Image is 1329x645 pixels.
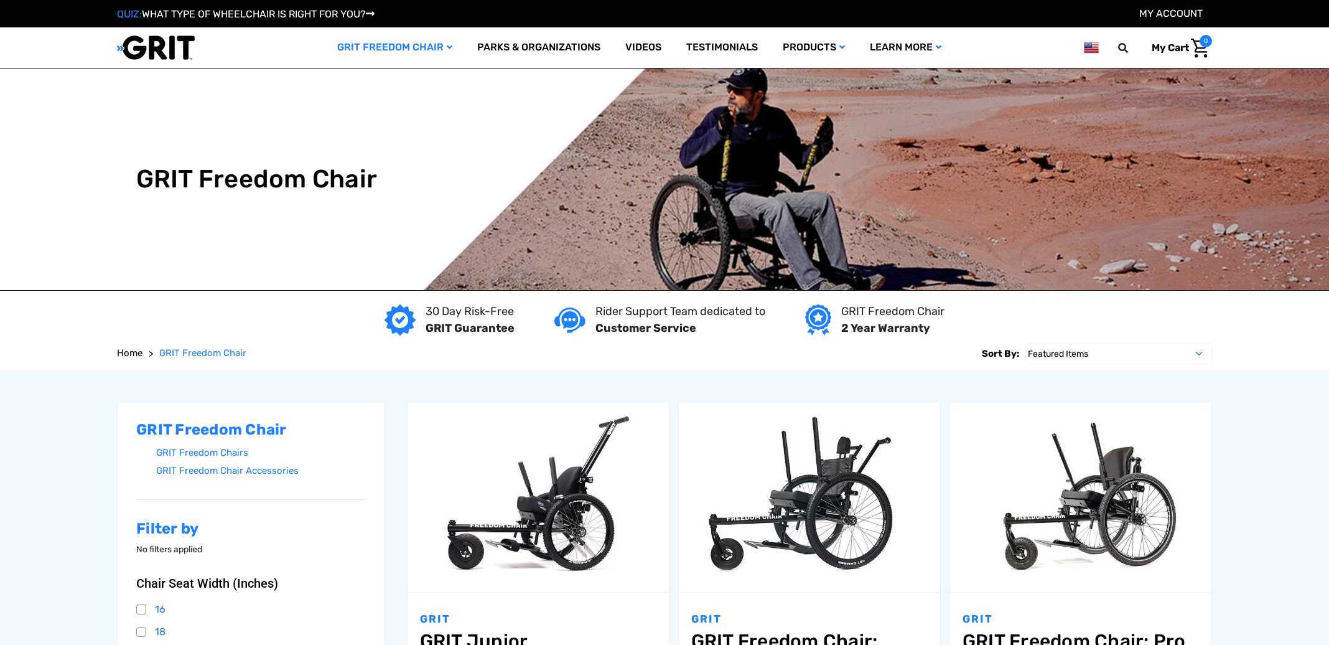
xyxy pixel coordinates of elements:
a: GRIT Freedom Chair [159,346,246,360]
a: Videos [613,27,674,68]
h2: GRIT Freedom Chair [136,421,365,439]
p: GRIT [420,611,656,628]
button: Chair Seat Width (Inches) [136,576,365,591]
a: GRIT Freedom Chair Accessories [156,462,365,480]
img: GRIT All-Terrain Wheelchair and Mobility Equipment [117,35,195,60]
img: GRIT Junior: GRIT Freedom Chair all terrain wheelchair engineered specifically for kids [408,410,669,584]
h1: GRIT Freedom Chair [136,164,378,194]
label: Sort By: [982,343,1019,364]
img: GRIT Freedom Chair: Spartan [679,410,940,584]
a: Learn More [857,27,954,68]
p: Rider Support Team dedicated to [595,303,765,320]
input: Search [1124,35,1142,61]
a: Cart with 0 items [1142,35,1212,61]
span: 0 [1200,35,1212,47]
img: Cart [1191,39,1209,58]
p: GRIT [691,611,928,628]
a: GRIT Freedom Chairs [156,444,365,462]
img: Customer service [554,308,585,333]
a: Home [117,346,142,360]
p: GRIT [963,611,1199,628]
span: Chair Seat Width (Inches) [136,576,278,591]
a: GRIT Freedom Chair: Spartan,$3,995.00 [679,402,940,592]
span: Home [117,347,142,359]
strong: 2 Year Warranty [841,321,930,335]
img: GRIT Guarantee [385,304,416,336]
a: Account [1139,7,1203,19]
strong: Customer Service [595,321,696,335]
a: 18 [136,623,365,641]
a: GRIT Freedom Chair [325,27,465,68]
span: QUIZ: [117,8,142,20]
a: QUIZ:WHAT TYPE OF WHEELCHAIR IS RIGHT FOR YOU? [117,8,375,20]
a: Testimonials [674,27,770,68]
a: Parks & Organizations [465,27,613,68]
a: 16 [136,600,365,619]
a: GRIT Freedom Chair: Pro,$5,495.00 [950,402,1211,592]
a: GRIT Junior,$4,995.00 [408,402,669,592]
img: GRIT Freedom Chair Pro: the Pro model shown including contoured Invacare Matrx seatback, Spinergy... [950,410,1211,584]
h2: Filter by [136,520,365,538]
img: Year warranty [805,304,831,336]
a: Products [770,27,857,68]
p: GRIT Freedom Chair [841,303,944,320]
span: GRIT Freedom Chair [159,347,246,359]
p: 30 Day Risk-Free [426,303,515,320]
p: No filters applied [136,543,365,556]
img: us.png [1084,40,1099,55]
span: My Cart [1152,42,1189,54]
strong: GRIT Guarantee [426,321,515,335]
